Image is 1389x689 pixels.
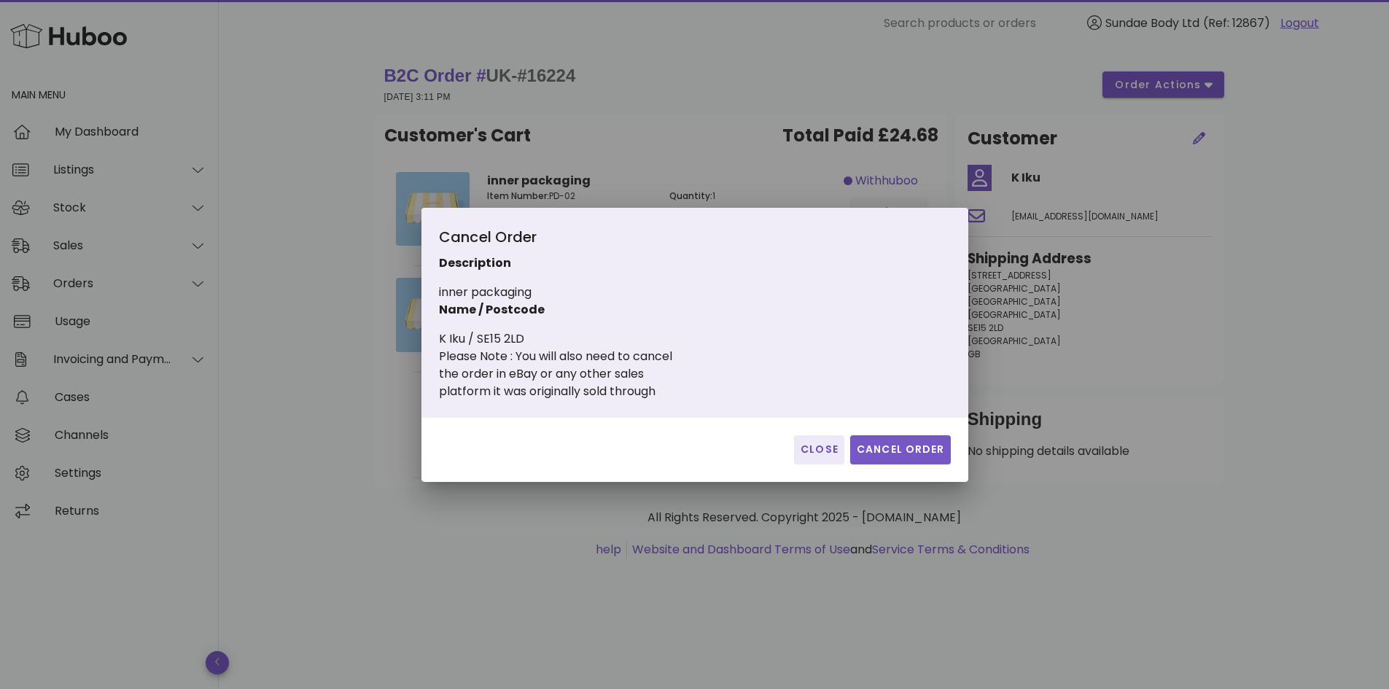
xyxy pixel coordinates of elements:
button: Cancel Order [850,435,951,464]
p: Name / Postcode [439,301,766,319]
div: Please Note : You will also need to cancel the order in eBay or any other sales platform it was o... [439,348,766,400]
button: Close [794,435,844,464]
div: Cancel Order [439,225,766,254]
div: inner packaging K Iku / SE15 2LD [439,225,766,400]
span: Cancel Order [856,442,945,457]
p: Description [439,254,766,272]
span: Close [800,442,839,457]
